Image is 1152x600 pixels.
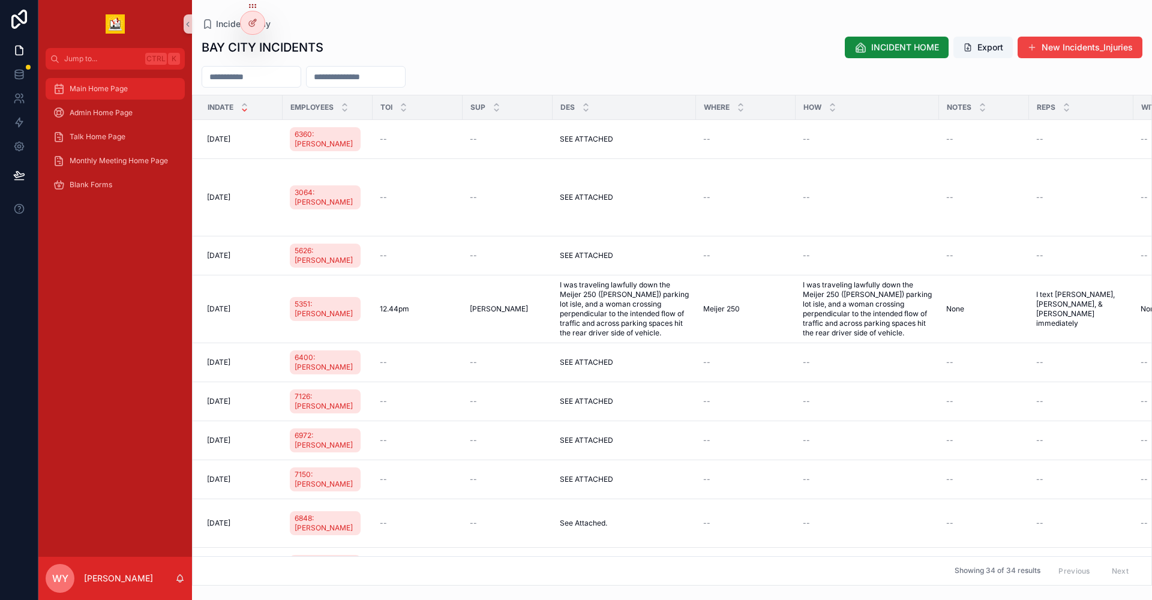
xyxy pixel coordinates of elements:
[470,436,477,445] span: --
[290,389,361,413] a: 7126: [PERSON_NAME]
[803,518,810,528] span: --
[560,518,607,528] span: See Attached.
[380,193,387,202] span: --
[207,251,230,260] span: [DATE]
[52,571,68,586] span: WY
[1141,436,1148,445] span: --
[1036,436,1043,445] span: --
[1036,397,1043,406] span: --
[290,511,361,535] a: 6848: [PERSON_NAME]
[803,397,810,406] span: --
[202,39,323,56] h1: BAY CITY INCIDENTS
[46,174,185,196] a: Blank Forms
[106,14,125,34] img: App logo
[70,108,133,118] span: Admin Home Page
[207,475,230,484] span: [DATE]
[703,518,710,528] span: --
[46,78,185,100] a: Main Home Page
[946,475,953,484] span: --
[946,304,964,314] span: None
[803,193,810,202] span: --
[560,251,613,260] span: SEE ATTACHED
[1036,134,1043,144] span: --
[207,397,230,406] span: [DATE]
[46,102,185,124] a: Admin Home Page
[470,251,477,260] span: --
[946,518,953,528] span: --
[871,41,939,53] span: INCIDENT HOME
[1036,518,1043,528] span: --
[560,358,613,367] span: SEE ATTACHED
[208,103,233,112] span: InDate
[803,103,821,112] span: How
[290,555,361,579] a: 7121: [PERSON_NAME]
[470,475,477,484] span: --
[560,280,689,338] span: I was traveling lawfully down the Meijer 250 ([PERSON_NAME]) parking lot isle, and a woman crossi...
[1141,397,1148,406] span: --
[1141,251,1148,260] span: --
[70,180,112,190] span: Blank Forms
[803,475,810,484] span: --
[290,103,334,112] span: Employees
[1036,358,1043,367] span: --
[703,304,740,314] span: Meijer 250
[1036,475,1043,484] span: --
[380,518,387,528] span: --
[703,358,710,367] span: --
[380,103,392,112] span: Toi
[295,130,356,149] span: 6360: [PERSON_NAME]
[207,193,230,202] span: [DATE]
[1036,290,1126,328] span: I text [PERSON_NAME], [PERSON_NAME], & [PERSON_NAME] immediately
[560,397,613,406] span: SEE ATTACHED
[380,397,387,406] span: --
[946,251,953,260] span: --
[560,193,613,202] span: SEE ATTACHED
[290,185,361,209] a: 3064: [PERSON_NAME]
[946,134,953,144] span: --
[703,397,710,406] span: --
[947,103,971,112] span: Notes
[703,193,710,202] span: --
[169,54,179,64] span: K
[380,134,387,144] span: --
[803,358,810,367] span: --
[46,126,185,148] a: Talk Home Page
[1018,37,1142,58] button: New Incidents_Injuries
[946,397,953,406] span: --
[1037,103,1055,112] span: Reps
[295,470,356,489] span: 7150: [PERSON_NAME]
[470,358,477,367] span: --
[803,251,810,260] span: --
[70,132,125,142] span: Talk Home Page
[470,103,485,112] span: Sup
[1141,134,1148,144] span: --
[703,475,710,484] span: --
[380,436,387,445] span: --
[207,304,230,314] span: [DATE]
[84,572,153,584] p: [PERSON_NAME]
[470,304,528,314] span: [PERSON_NAME]
[946,358,953,367] span: --
[704,103,730,112] span: Where
[290,467,361,491] a: 7150: [PERSON_NAME]
[1036,193,1043,202] span: --
[1141,518,1148,528] span: --
[207,436,230,445] span: [DATE]
[845,37,949,58] button: INCIDENT HOME
[1036,251,1043,260] span: --
[46,150,185,172] a: Monthly Meeting Home Page
[380,358,387,367] span: --
[1141,193,1148,202] span: --
[290,297,361,321] a: 5351: [PERSON_NAME]
[290,127,361,151] a: 6360: [PERSON_NAME]
[946,193,953,202] span: --
[703,134,710,144] span: --
[946,436,953,445] span: --
[380,475,387,484] span: --
[38,70,192,211] div: scrollable content
[295,392,356,411] span: 7126: [PERSON_NAME]
[470,193,477,202] span: --
[202,18,271,30] a: Incidents Bay
[64,54,140,64] span: Jump to...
